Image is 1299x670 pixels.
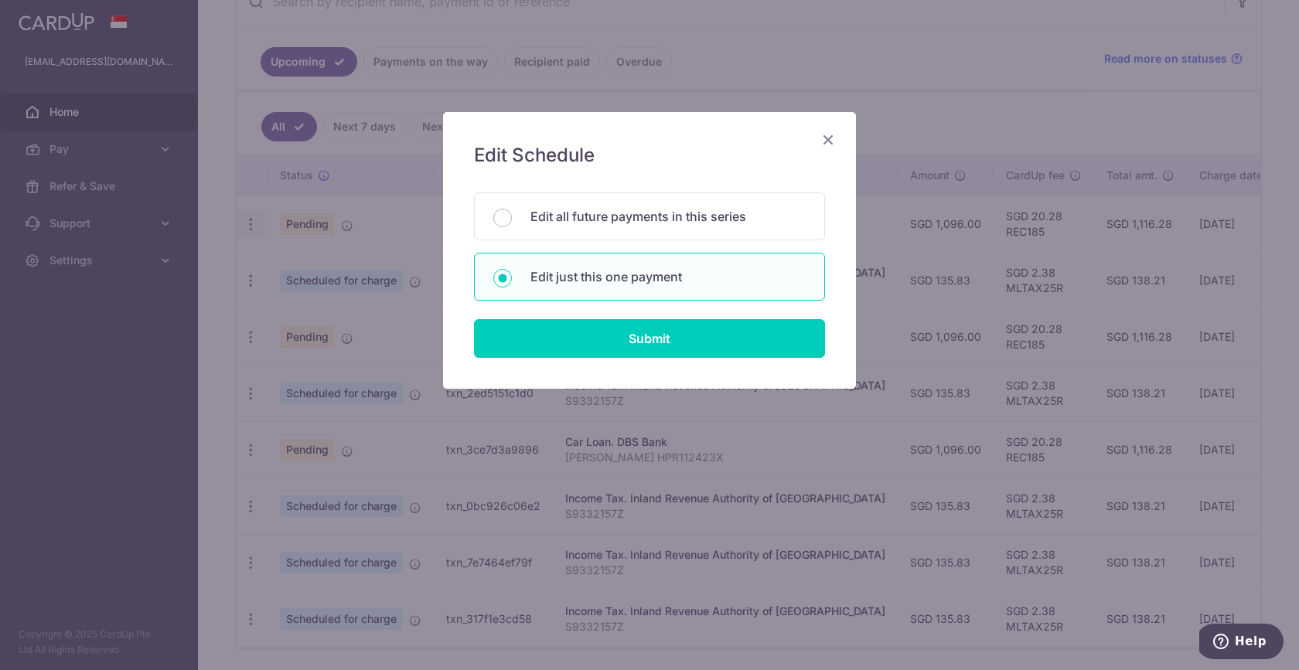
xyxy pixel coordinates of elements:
[530,207,806,226] p: Edit all future payments in this series
[530,267,806,286] p: Edit just this one payment
[474,143,825,168] h5: Edit Schedule
[474,319,825,358] input: Submit
[1199,624,1284,662] iframe: Opens a widget where you can find more information
[819,131,837,149] button: Close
